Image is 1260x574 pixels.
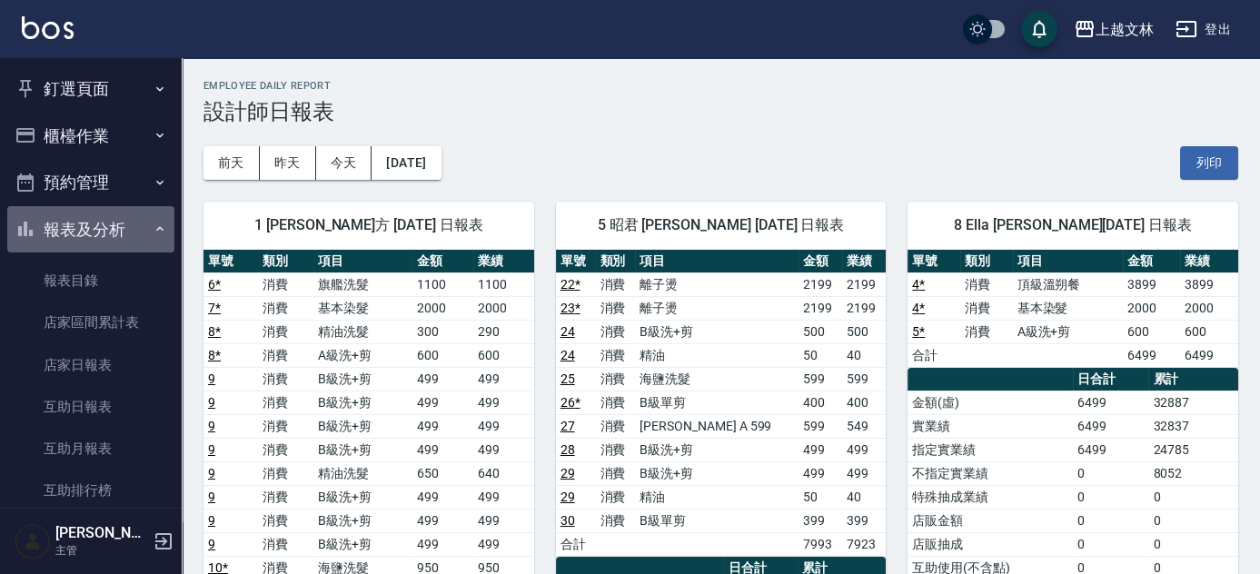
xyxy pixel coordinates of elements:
td: 3899 [1180,272,1238,296]
td: 300 [412,320,473,343]
td: 549 [842,414,886,438]
p: 主管 [55,542,148,559]
td: B級洗+剪 [313,367,413,391]
td: 消費 [595,485,635,509]
td: 不指定實業績 [908,461,1073,485]
button: save [1021,11,1057,47]
td: 6499 [1073,391,1148,414]
td: 精油洗髮 [313,320,413,343]
th: 類別 [258,250,313,273]
th: 類別 [960,250,1013,273]
th: 金額 [1123,250,1181,273]
td: 消費 [258,438,313,461]
td: 消費 [258,461,313,485]
button: 櫃檯作業 [7,113,174,160]
td: 消費 [960,296,1013,320]
td: 消費 [595,296,635,320]
td: 基本染髮 [313,296,413,320]
td: 600 [1180,320,1238,343]
td: 店販抽成 [908,532,1073,556]
th: 單號 [556,250,596,273]
span: 1 [PERSON_NAME]方 [DATE] 日報表 [225,216,512,234]
td: 640 [473,461,534,485]
td: 消費 [595,343,635,367]
a: 9 [208,490,215,504]
td: 6499 [1180,343,1238,367]
td: 實業績 [908,414,1073,438]
button: 釘選頁面 [7,65,174,113]
a: 25 [561,371,575,386]
td: A級洗+剪 [313,343,413,367]
td: 499 [473,367,534,391]
td: 599 [799,414,842,438]
td: 消費 [258,272,313,296]
th: 累計 [1148,368,1238,391]
td: B級洗+剪 [635,438,798,461]
button: 今天 [316,146,372,180]
td: 離子燙 [635,272,798,296]
td: 32887 [1148,391,1238,414]
button: 預約管理 [7,159,174,206]
td: B級單剪 [635,391,798,414]
a: 9 [208,513,215,528]
td: 消費 [960,320,1013,343]
td: 消費 [595,461,635,485]
td: B級洗+剪 [313,509,413,532]
td: 0 [1073,485,1148,509]
td: 金額(虛) [908,391,1073,414]
button: 前天 [203,146,260,180]
td: 2199 [842,272,886,296]
td: 32837 [1148,414,1238,438]
td: 1100 [412,272,473,296]
table: a dense table [556,250,887,557]
td: 2199 [799,272,842,296]
td: 2199 [799,296,842,320]
td: B級洗+剪 [313,414,413,438]
td: 消費 [258,391,313,414]
th: 業績 [1180,250,1238,273]
th: 金額 [412,250,473,273]
td: 消費 [960,272,1013,296]
a: 店家日報表 [7,344,174,386]
td: 消費 [595,438,635,461]
th: 項目 [1013,250,1123,273]
td: 基本染髮 [1013,296,1123,320]
td: 消費 [595,272,635,296]
a: 店家區間累計表 [7,302,174,343]
td: 消費 [595,391,635,414]
a: 28 [561,442,575,457]
td: 50 [799,485,842,509]
td: 2000 [412,296,473,320]
td: 消費 [258,532,313,556]
td: 40 [842,485,886,509]
td: 指定實業績 [908,438,1073,461]
td: B級洗+剪 [635,320,798,343]
td: 0 [1148,485,1238,509]
td: 40 [842,343,886,367]
td: 8052 [1148,461,1238,485]
a: 24 [561,348,575,362]
a: 27 [561,419,575,433]
h2: Employee Daily Report [203,80,1238,92]
h5: [PERSON_NAME] [55,524,148,542]
td: 合計 [556,532,596,556]
td: 499 [412,532,473,556]
td: 2000 [1180,296,1238,320]
td: 0 [1073,509,1148,532]
td: 499 [799,438,842,461]
a: 9 [208,466,215,480]
td: 500 [842,320,886,343]
a: 9 [208,419,215,433]
td: 消費 [258,485,313,509]
td: 499 [412,485,473,509]
h3: 設計師日報表 [203,99,1238,124]
td: 消費 [595,509,635,532]
td: B級洗+剪 [313,485,413,509]
td: A級洗+剪 [1013,320,1123,343]
td: 消費 [258,414,313,438]
a: 互助日報表 [7,386,174,428]
td: 400 [842,391,886,414]
td: 2000 [473,296,534,320]
td: 499 [412,438,473,461]
td: 599 [842,367,886,391]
